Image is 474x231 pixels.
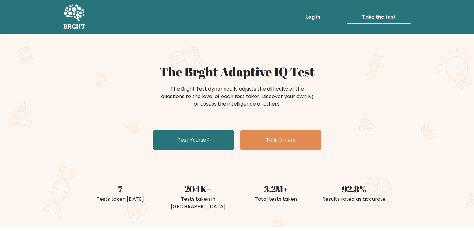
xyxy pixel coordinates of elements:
a: Take the test [347,11,411,24]
div: Results rated as accurate [319,196,389,203]
div: 92.8% [319,182,389,196]
div: Total tests taken [241,196,311,203]
div: 204K+ [163,182,233,196]
h1: The Brght Adaptive IQ Test [85,64,389,79]
div: The Brght Test dynamically adjusts the difficulty of the questions to the level of each test take... [159,85,315,108]
div: Tests taken in [GEOGRAPHIC_DATA] [163,196,233,210]
a: Test Yourself [153,130,234,150]
a: BRGHT [63,2,86,32]
h5: BRGHT [63,23,86,30]
div: Tests taken [DATE] [85,196,156,203]
a: Log in [303,11,323,23]
div: 7 [85,182,156,196]
a: Test Others [240,130,321,150]
div: 3.2M+ [241,182,311,196]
